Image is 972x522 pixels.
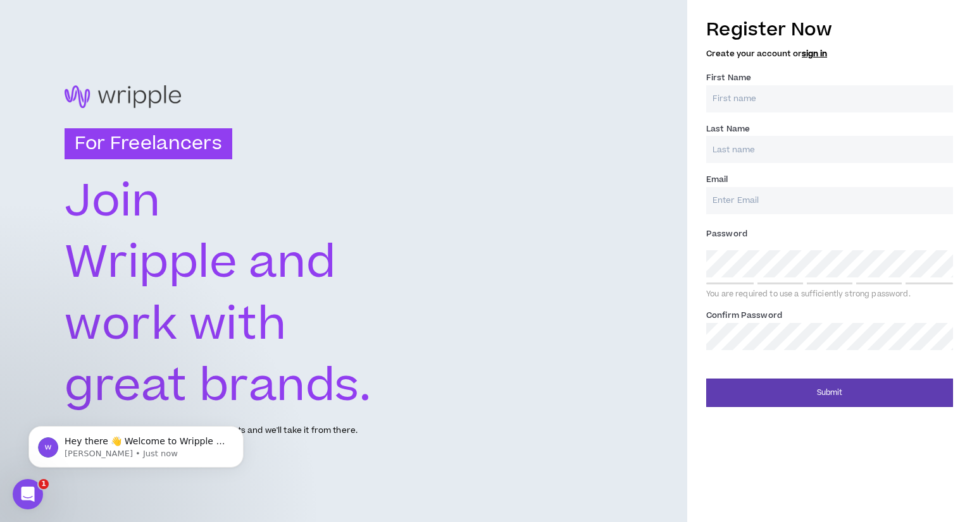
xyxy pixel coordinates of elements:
[65,355,372,418] text: great brands.
[65,128,232,160] h3: For Freelancers
[13,479,43,509] iframe: Intercom live chat
[706,119,750,139] label: Last Name
[706,49,953,58] h5: Create your account or
[65,293,287,357] text: work with
[65,170,161,234] text: Join
[706,68,751,88] label: First Name
[802,48,827,59] a: sign in
[706,136,953,163] input: Last name
[65,231,336,295] text: Wripple and
[706,228,747,240] span: Password
[706,379,953,407] button: Submit
[706,187,953,214] input: Enter Email
[706,169,728,190] label: Email
[706,305,782,325] label: Confirm Password
[706,85,953,112] input: First name
[39,479,49,489] span: 1
[706,289,953,300] div: You are required to use a sufficiently strong password.
[9,399,263,488] iframe: Intercom notifications message
[706,16,953,43] h3: Register Now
